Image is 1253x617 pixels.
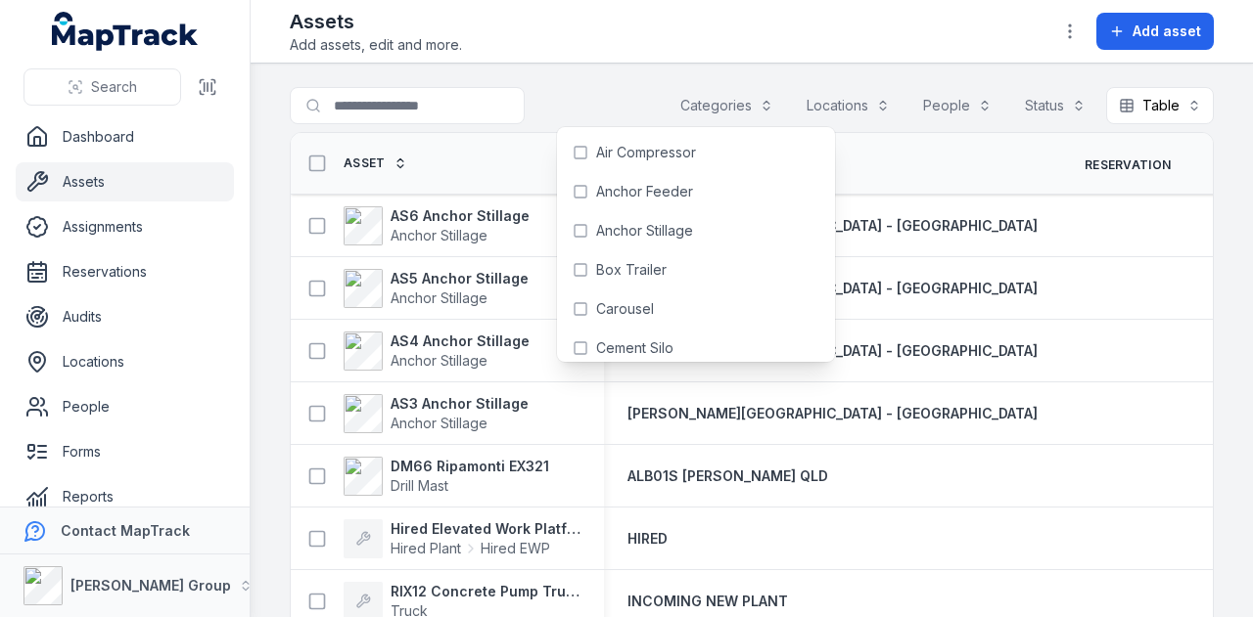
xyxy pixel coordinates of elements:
span: Reservation [1085,157,1171,173]
a: People [16,387,234,426]
span: Cement Silo [596,338,673,358]
span: Hired Plant [391,539,461,558]
strong: AS4 Anchor Stillage [391,331,530,351]
a: Assets [16,162,234,201]
a: INCOMING NEW PLANT [627,592,788,611]
span: Asset [344,155,386,171]
a: HIRED [627,529,668,549]
span: Add assets, edit and more. [290,35,462,55]
span: Add asset [1133,22,1201,41]
button: Table [1106,87,1214,124]
span: Air Compressor [596,143,696,162]
span: Carousel [596,299,654,319]
button: Locations [794,87,903,124]
span: Search [91,77,137,97]
a: Reservations [16,252,234,291]
span: Anchor Stillage [391,415,487,431]
span: Anchor Feeder [596,182,693,201]
strong: Contact MapTrack [61,522,190,539]
button: People [910,87,1004,124]
button: Add asset [1096,13,1214,50]
a: AS3 Anchor StillageAnchor Stillage [344,394,529,433]
a: Locations [16,342,234,381]
a: [PERSON_NAME][GEOGRAPHIC_DATA] - [GEOGRAPHIC_DATA] [627,404,1038,423]
span: Anchor Stillage [391,352,487,369]
button: Status [1012,87,1098,124]
strong: AS5 Anchor Stillage [391,269,529,288]
span: ALB01S [PERSON_NAME] QLD [627,467,828,484]
a: Dashboard [16,117,234,156]
a: Hired Elevated Work PlatformHired PlantHired EWP [344,519,580,558]
a: Reports [16,477,234,516]
a: Assignments [16,207,234,246]
span: Hired EWP [481,539,550,558]
button: Categories [668,87,786,124]
button: Search [23,68,181,106]
strong: DM66 Ripamonti EX321 [391,457,549,476]
span: Anchor Stillage [391,227,487,243]
span: HIRED [627,530,668,547]
a: AS5 Anchor StillageAnchor Stillage [344,269,529,308]
span: [PERSON_NAME][GEOGRAPHIC_DATA] - [GEOGRAPHIC_DATA] [627,405,1038,421]
strong: AS6 Anchor Stillage [391,206,530,226]
strong: Hired Elevated Work Platform [391,519,580,539]
h2: Assets [290,8,462,35]
span: INCOMING NEW PLANT [627,593,788,609]
a: Forms [16,432,234,471]
span: Anchor Stillage [596,221,693,241]
a: AS4 Anchor StillageAnchor Stillage [344,331,530,371]
a: Audits [16,297,234,336]
span: Anchor Stillage [391,289,487,306]
span: Drill Mast [391,477,448,494]
a: AS6 Anchor StillageAnchor Stillage [344,206,530,245]
a: MapTrack [52,12,199,51]
strong: RIX12 Concrete Pump Truck [391,582,580,601]
strong: AS3 Anchor Stillage [391,394,529,414]
strong: [PERSON_NAME] Group [70,577,231,594]
a: Asset [344,155,407,171]
a: ALB01S [PERSON_NAME] QLD [627,466,828,486]
a: DM66 Ripamonti EX321Drill Mast [344,457,549,496]
span: Box Trailer [596,260,667,280]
